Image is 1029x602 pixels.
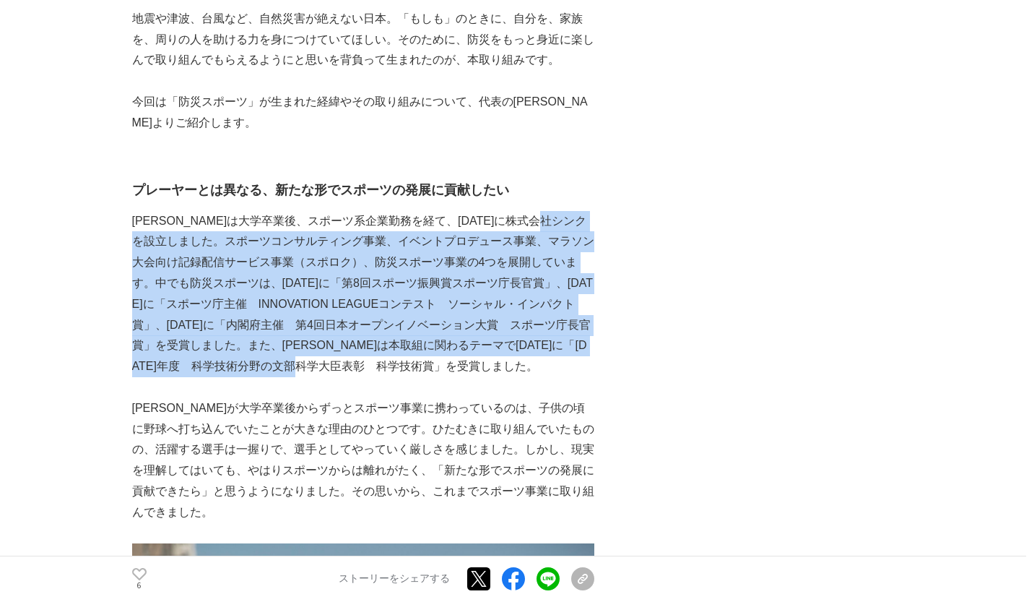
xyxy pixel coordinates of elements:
p: 今回は「防災スポーツ」が生まれた経緯やその取り組みについて、代表の[PERSON_NAME]よりご紹介します。 [132,92,594,134]
p: ストーリーをシェアする [339,573,450,586]
p: [PERSON_NAME]は大学卒業後、スポーツ系企業勤務を経て、[DATE]に株式会社シンクを設立しました。スポーツコンサルティング事業、イベントプロデュース事業、マラソン大会向け記録配信サー... [132,211,594,377]
p: 6 [132,582,147,590]
p: [PERSON_NAME]が大学卒業後からずっとスポーツ事業に携わっているのは、子供の頃に野球へ打ち込んでいたことが大きな理由のひとつです。ひたむきに取り組んでいたものの、活躍する選手は一握りで... [132,398,594,523]
strong: プレーヤーとは異なる、新たな形でスポーツの発展に貢献したい [132,183,509,197]
p: 地震や津波、台風など、自然災害が絶えない日本。「もしも」のときに、自分を、家族を、周りの人を助ける力を身につけていてほしい。そのために、防災をもっと身近に楽しんで取り組んでもらえるようにと思いを... [132,9,594,71]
